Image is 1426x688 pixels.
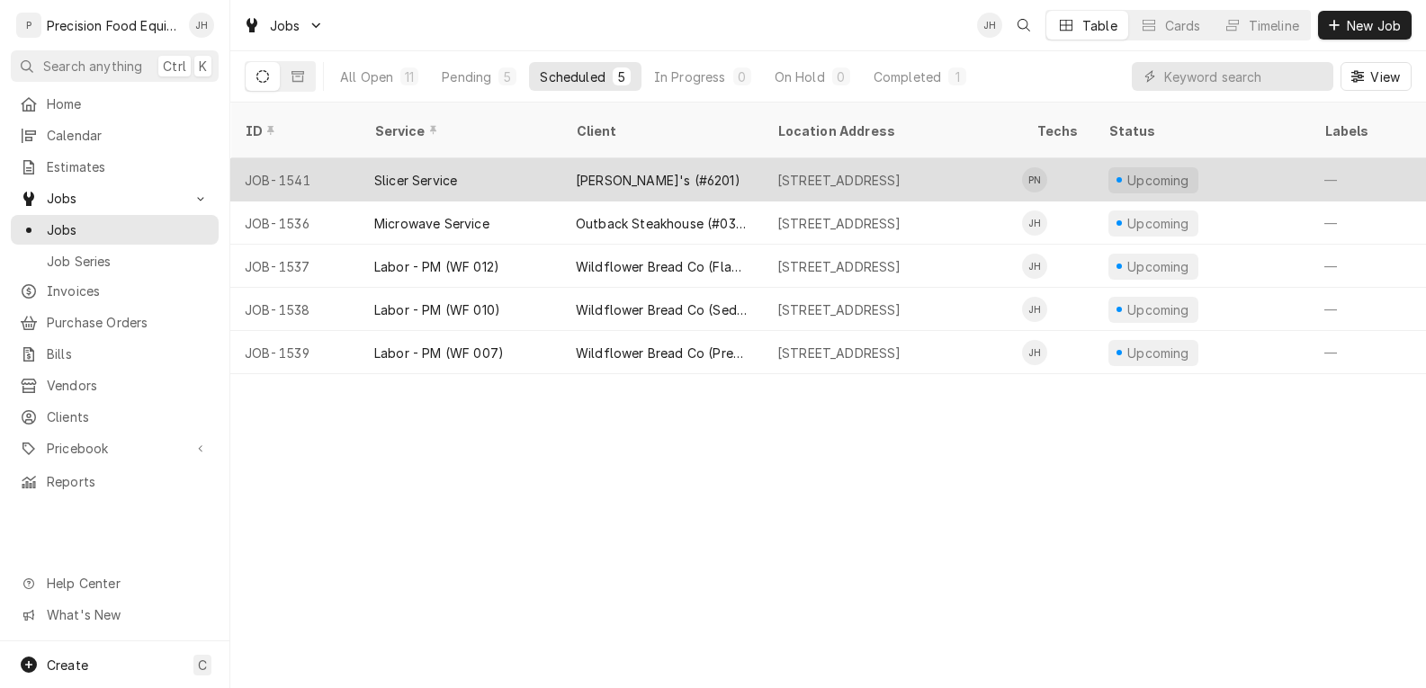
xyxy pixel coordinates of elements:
a: Go to Help Center [11,568,219,598]
div: Location Address [777,121,1004,140]
div: Upcoming [1126,300,1192,319]
a: Invoices [11,276,219,306]
div: Upcoming [1126,344,1192,362]
span: Calendar [47,126,210,145]
div: [STREET_ADDRESS] [777,214,901,233]
span: Estimates [47,157,210,176]
div: 0 [836,67,847,86]
div: Slicer Service [374,171,457,190]
span: Clients [47,407,210,426]
span: Job Series [47,252,210,271]
div: Wildflower Bread Co (Sedona - #10) [576,300,749,319]
div: JOB-1539 [230,331,360,374]
div: In Progress [654,67,726,86]
div: Jason Hertel's Avatar [1022,340,1047,365]
span: New Job [1343,16,1404,35]
div: Outback Steakhouse (#0317) [576,214,749,233]
div: Client [576,121,745,140]
span: Bills [47,344,210,363]
div: 5 [502,67,513,86]
span: Reports [47,472,210,491]
div: Labor - PM (WF 012) [374,257,499,276]
span: Invoices [47,281,210,300]
a: Bills [11,339,219,369]
div: [STREET_ADDRESS] [777,300,901,319]
a: Reports [11,467,219,496]
span: Create [47,657,88,673]
div: Table [1082,16,1117,35]
div: Jason Hertel's Avatar [1022,297,1047,322]
div: Cards [1165,16,1201,35]
span: Pricebook [47,439,183,458]
a: Home [11,89,219,119]
span: Purchase Orders [47,313,210,332]
button: Search anythingCtrlK [11,50,219,82]
a: Clients [11,402,219,432]
div: 0 [737,67,748,86]
div: Scheduled [540,67,605,86]
span: Help Center [47,574,208,593]
div: Upcoming [1126,171,1192,190]
a: Vendors [11,371,219,400]
span: Vendors [47,376,210,395]
span: View [1367,67,1404,86]
span: Search anything [43,57,142,76]
span: Home [47,94,210,113]
div: JOB-1536 [230,201,360,245]
div: Service [374,121,543,140]
div: PN [1022,167,1047,192]
span: C [198,656,207,675]
a: Go to Pricebook [11,433,219,463]
div: Techs [1036,121,1080,140]
span: Jobs [47,220,210,239]
span: Ctrl [163,57,186,76]
div: [STREET_ADDRESS] [777,171,901,190]
div: JH [189,13,214,38]
div: JOB-1541 [230,158,360,201]
div: JH [1022,254,1047,279]
div: 5 [616,67,627,86]
span: What's New [47,605,208,624]
div: JOB-1537 [230,245,360,288]
a: Estimates [11,152,219,182]
div: JOB-1538 [230,288,360,331]
div: Upcoming [1126,257,1192,276]
div: Upcoming [1126,214,1192,233]
div: Completed [874,67,941,86]
div: [PERSON_NAME]'s (#6201) [576,171,740,190]
span: Jobs [270,16,300,35]
div: [STREET_ADDRESS] [777,257,901,276]
div: [STREET_ADDRESS] [777,344,901,362]
button: New Job [1318,11,1412,40]
input: Keyword search [1164,62,1324,91]
div: Microwave Service [374,214,489,233]
span: Jobs [47,189,183,208]
div: 1 [952,67,963,86]
div: P [16,13,41,38]
div: Pending [442,67,491,86]
div: Precision Food Equipment LLC [47,16,179,35]
div: On Hold [775,67,825,86]
div: Labor - PM (WF 007) [374,344,504,362]
a: Jobs [11,215,219,245]
div: Pete Nielson's Avatar [1022,167,1047,192]
div: Jason Hertel's Avatar [977,13,1002,38]
div: Jason Hertel's Avatar [1022,254,1047,279]
span: K [199,57,207,76]
a: Go to Jobs [11,183,219,213]
div: 11 [404,67,415,86]
div: All Open [340,67,393,86]
div: Labor - PM (WF 010) [374,300,500,319]
div: Status [1108,121,1292,140]
div: Wildflower Bread Co (Prescott - #07) [576,344,749,362]
div: Jason Hertel's Avatar [1022,210,1047,236]
div: Timeline [1249,16,1299,35]
a: Purchase Orders [11,308,219,337]
div: Jason Hertel's Avatar [189,13,214,38]
div: JH [977,13,1002,38]
div: JH [1022,340,1047,365]
a: Calendar [11,121,219,150]
button: Open search [1009,11,1038,40]
a: Go to Jobs [236,11,331,40]
div: Wildflower Bread Co (Flagstaff - #12) [576,257,749,276]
